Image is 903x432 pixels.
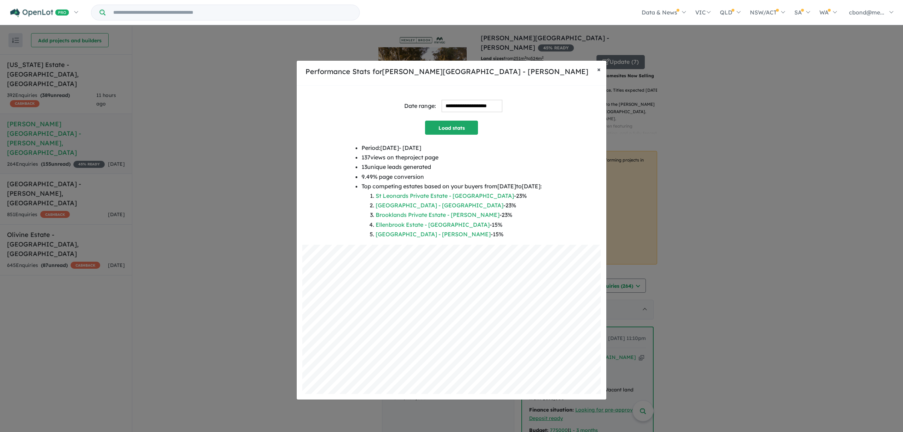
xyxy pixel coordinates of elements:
a: Brooklands Private Estate - [PERSON_NAME] [376,211,499,218]
a: [GEOGRAPHIC_DATA] - [PERSON_NAME] [376,231,491,238]
li: - 15 % [376,230,542,239]
input: Try estate name, suburb, builder or developer [107,5,358,20]
h5: Performance Stats for [PERSON_NAME][GEOGRAPHIC_DATA] - [PERSON_NAME] [302,66,592,77]
span: cbond@me... [849,9,884,16]
li: 9.49 % page conversion [362,172,542,182]
li: 137 views on the project page [362,153,542,162]
li: 13 unique leads generated [362,162,542,172]
a: St Leonards Private Estate - [GEOGRAPHIC_DATA] [376,192,514,199]
li: - 15 % [376,220,542,230]
div: Date range: [404,101,436,111]
img: Openlot PRO Logo White [10,8,69,17]
li: - 23 % [376,210,542,220]
li: Period: [DATE] - [DATE] [362,143,542,153]
span: × [597,65,601,73]
li: - 23 % [376,201,542,210]
li: - 23 % [376,191,542,201]
a: [GEOGRAPHIC_DATA] - [GEOGRAPHIC_DATA] [376,202,503,209]
li: Top competing estates based on your buyers from [DATE] to [DATE] : [362,182,542,239]
button: Load stats [425,121,478,135]
a: Ellenbrook Estate - [GEOGRAPHIC_DATA] [376,221,490,228]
